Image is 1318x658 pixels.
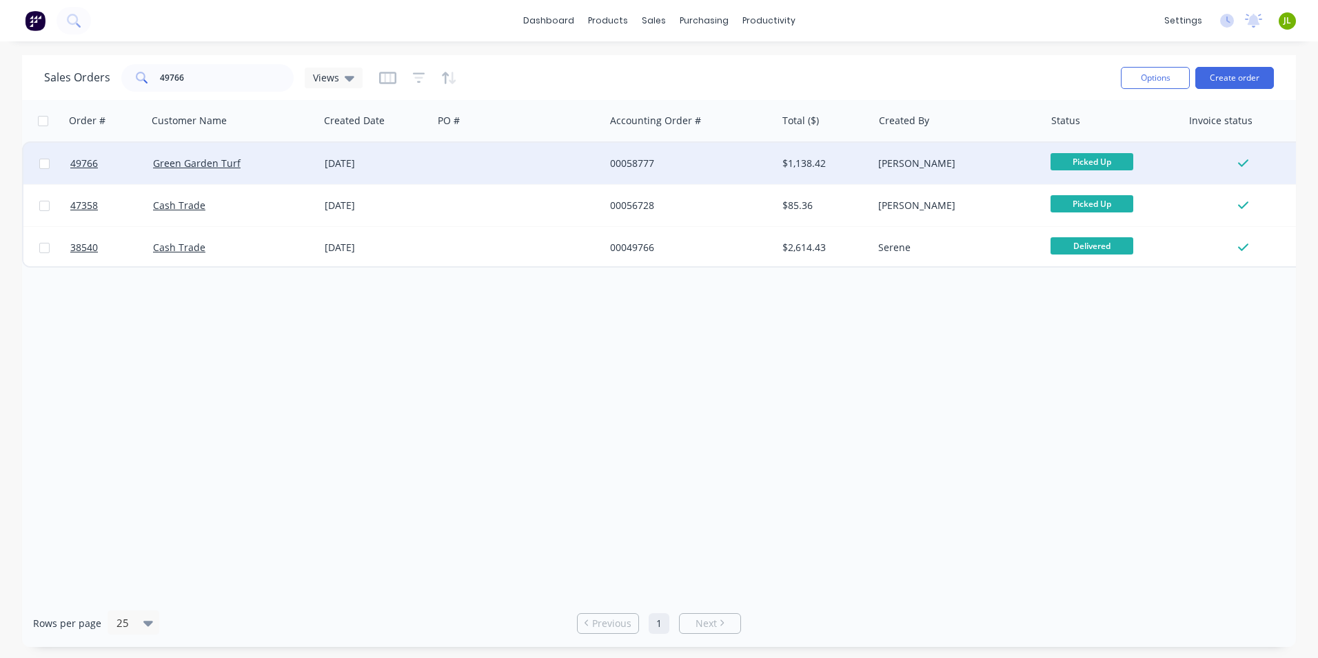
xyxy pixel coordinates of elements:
img: Factory [25,10,45,31]
a: 47358 [70,185,153,226]
div: Created Date [324,114,385,128]
div: [DATE] [325,241,427,255]
a: Cash Trade [153,199,205,212]
div: $1,138.42 [782,157,863,170]
span: 47358 [70,199,98,212]
div: $85.36 [782,199,863,212]
a: Page 1 is your current page [649,613,669,634]
div: [DATE] [325,199,427,212]
span: Delivered [1051,237,1133,255]
span: Next [696,617,717,630]
div: settings [1157,10,1209,31]
div: productivity [736,10,802,31]
span: Rows per page [33,617,101,630]
div: [PERSON_NAME] [878,157,1031,170]
div: [DATE] [325,157,427,170]
a: dashboard [516,10,581,31]
div: Invoice status [1189,114,1253,128]
div: 00049766 [610,241,763,255]
button: Options [1121,67,1190,89]
ul: Pagination [571,613,747,634]
a: 38540 [70,227,153,268]
span: 49766 [70,157,98,170]
a: Previous page [578,617,638,630]
div: products [581,10,635,31]
div: purchasing [673,10,736,31]
div: 00058777 [610,157,763,170]
span: Picked Up [1051,195,1133,212]
span: Previous [592,617,631,630]
a: Green Garden Turf [153,157,241,170]
div: sales [635,10,673,31]
div: Created By [879,114,929,128]
span: Views [313,70,339,85]
h1: Sales Orders [44,71,110,84]
div: PO # [438,114,460,128]
input: Search... [160,64,294,92]
a: Cash Trade [153,241,205,254]
div: Status [1051,114,1080,128]
span: JL [1284,14,1291,27]
div: [PERSON_NAME] [878,199,1031,212]
span: Picked Up [1051,153,1133,170]
div: Accounting Order # [610,114,701,128]
div: Serene [878,241,1031,255]
button: Create order [1195,67,1274,89]
a: 49766 [70,143,153,184]
div: Order # [69,114,105,128]
div: Total ($) [782,114,819,128]
div: $2,614.43 [782,241,863,255]
span: 38540 [70,241,98,255]
div: 00056728 [610,199,763,212]
a: Next page [680,617,740,630]
div: Customer Name [152,114,227,128]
